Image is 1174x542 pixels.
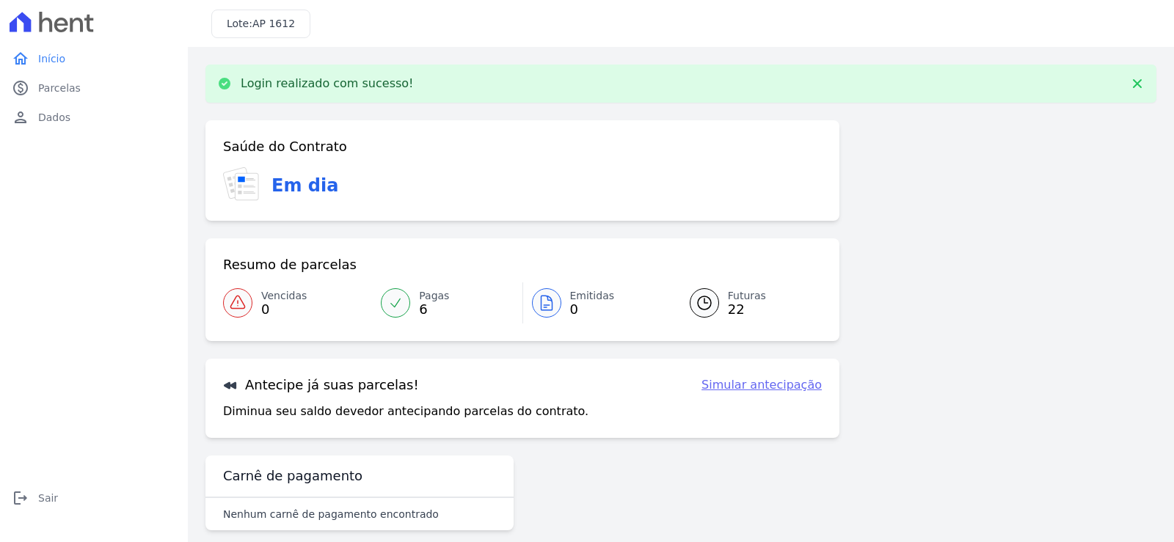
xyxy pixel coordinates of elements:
span: Vencidas [261,288,307,304]
h3: Lote: [227,16,295,32]
span: Pagas [419,288,449,304]
span: Sair [38,491,58,505]
span: 22 [728,304,766,315]
h3: Antecipe já suas parcelas! [223,376,419,394]
h3: Carnê de pagamento [223,467,362,485]
a: Futuras 22 [672,282,822,323]
span: Parcelas [38,81,81,95]
span: Futuras [728,288,766,304]
a: Emitidas 0 [523,282,672,323]
h3: Saúde do Contrato [223,138,347,155]
h3: Em dia [271,172,338,199]
a: Vencidas 0 [223,282,372,323]
a: Pagas 6 [372,282,522,323]
span: Emitidas [570,288,615,304]
a: homeInício [6,44,182,73]
i: logout [12,489,29,507]
span: 0 [261,304,307,315]
i: paid [12,79,29,97]
a: Simular antecipação [701,376,822,394]
i: home [12,50,29,67]
span: Dados [38,110,70,125]
i: person [12,109,29,126]
a: paidParcelas [6,73,182,103]
span: 0 [570,304,615,315]
span: 6 [419,304,449,315]
span: Início [38,51,65,66]
p: Nenhum carnê de pagamento encontrado [223,507,439,521]
p: Diminua seu saldo devedor antecipando parcelas do contrato. [223,403,588,420]
a: personDados [6,103,182,132]
span: AP 1612 [252,18,295,29]
p: Login realizado com sucesso! [241,76,414,91]
h3: Resumo de parcelas [223,256,357,274]
a: logoutSair [6,483,182,513]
